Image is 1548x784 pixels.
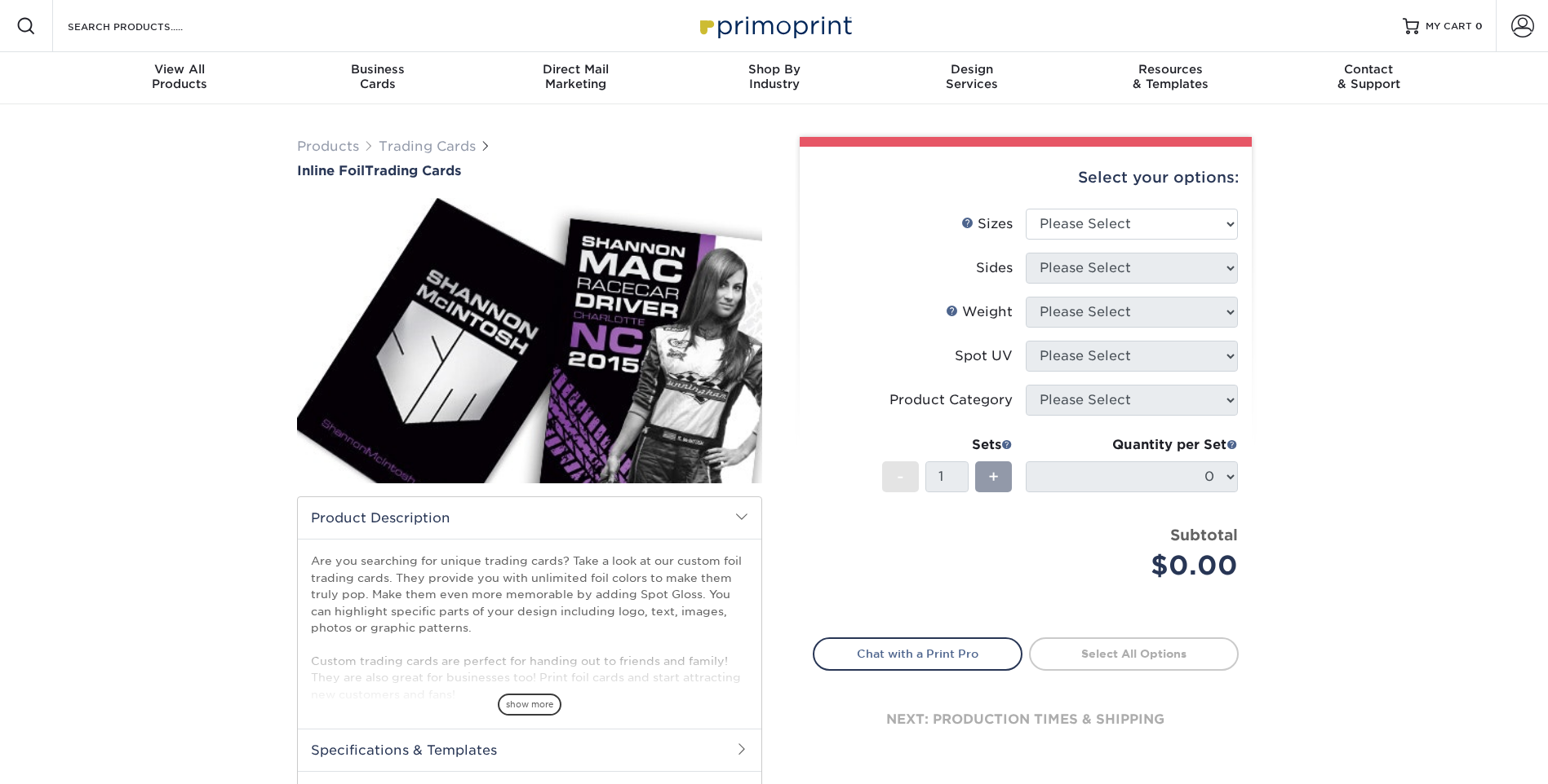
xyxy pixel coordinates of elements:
[693,8,856,43] img: Primoprint
[297,163,365,178] span: Inline Foil
[873,52,1071,104] a: DesignServices
[66,16,225,36] input: SEARCH PRODUCTS.....
[1475,20,1483,32] span: 0
[297,163,762,178] h1: Trading Cards
[675,62,873,91] div: Industry
[961,214,1013,234] div: Sizes
[988,465,999,489] span: +
[477,52,675,104] a: Direct MailMarketing
[298,729,761,771] h2: Specifications & Templates
[81,52,279,104] a: View AllProducts
[946,302,1013,322] div: Weight
[81,62,279,91] div: Products
[976,258,1013,278] div: Sides
[882,435,1013,455] div: Sets
[1029,637,1239,670] a: Select All Options
[1071,62,1270,91] div: & Templates
[1071,62,1270,77] span: Resources
[897,465,904,489] span: -
[278,62,477,91] div: Cards
[278,62,477,77] span: Business
[873,62,1071,91] div: Services
[477,62,675,77] span: Direct Mail
[813,671,1239,769] div: next: production times & shipping
[889,390,1013,410] div: Product Category
[477,62,675,91] div: Marketing
[1026,435,1238,455] div: Quantity per Set
[1270,62,1468,91] div: & Support
[1170,526,1238,544] strong: Subtotal
[675,62,873,77] span: Shop By
[1270,52,1468,104] a: Contact& Support
[675,52,873,104] a: Shop ByIndustry
[1038,546,1238,585] div: $0.00
[498,694,561,716] span: show more
[1071,52,1270,104] a: Resources& Templates
[813,637,1022,670] a: Chat with a Print Pro
[81,62,279,77] span: View All
[297,139,359,154] a: Products
[278,52,477,104] a: BusinessCards
[379,139,476,154] a: Trading Cards
[813,147,1239,209] div: Select your options:
[955,346,1013,366] div: Spot UV
[1426,20,1472,33] span: MY CART
[311,553,748,703] p: Are you searching for unique trading cards? Take a look at our custom foil trading cards. They pr...
[297,163,762,178] a: Inline FoilTrading Cards
[873,62,1071,77] span: Design
[298,497,761,539] h2: Product Description
[1270,62,1468,77] span: Contact
[297,180,762,501] img: Inline Foil 01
